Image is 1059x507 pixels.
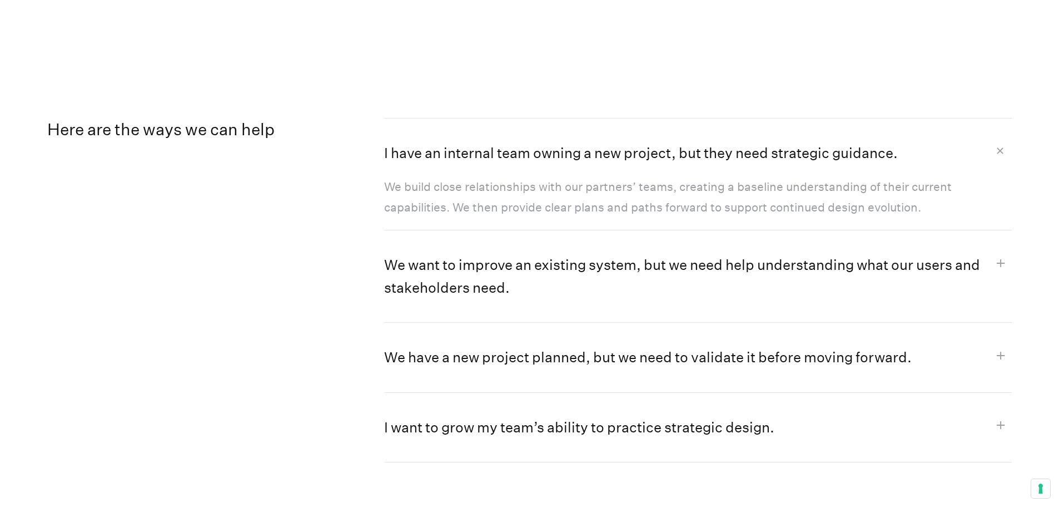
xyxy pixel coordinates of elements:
button: We have a new project planned, but we need to validate it before moving forward. [384,323,1011,392]
h4: Here are the ways we can help [47,118,337,427]
button: Your consent preferences for tracking technologies [1031,479,1050,498]
div: We build close relationships with our partners’ teams, creating a baseline understanding of their... [384,176,1011,219]
button: I have an internal team owning a new project, but they need strategic guidance. [384,119,1011,176]
button: We want to improve an existing system, but we need help understanding what our users and stakehol... [384,230,1011,322]
button: I want to grow my team’s ability to practice strategic design. [384,393,1011,462]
